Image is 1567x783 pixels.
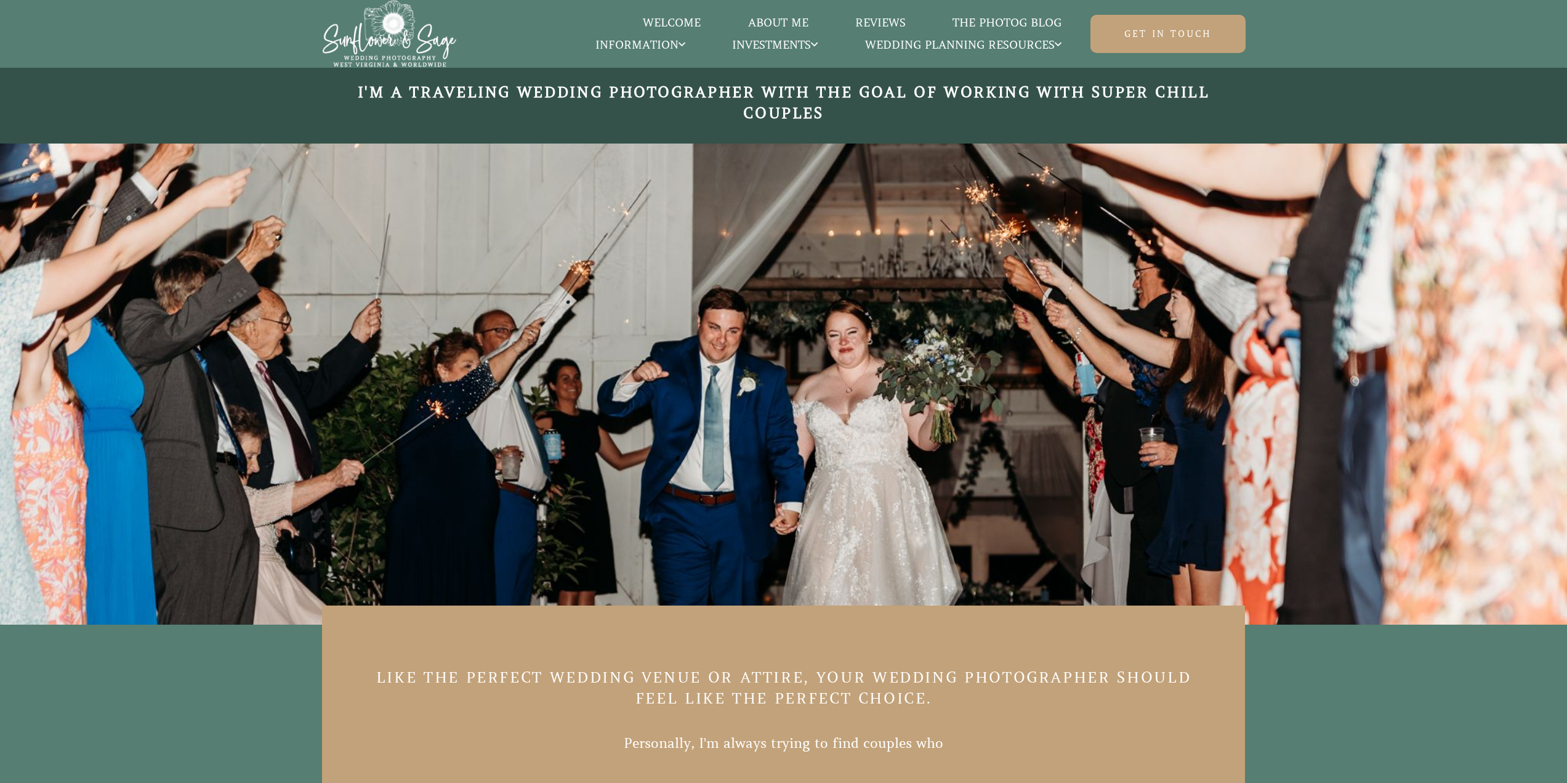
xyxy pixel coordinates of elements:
a: About Me [724,15,831,31]
span: Get in touch [1124,28,1211,40]
span: Investments [732,39,818,51]
span: Information [595,39,685,51]
a: Investments [709,37,842,53]
span: Wedding Planning Resources [865,39,1061,51]
a: Get in touch [1090,15,1245,53]
a: Reviews [832,15,929,31]
strong: I'm A Traveling Wedding Photographer With The Goal Of Working With Super Chill Couples [358,84,1217,123]
a: Welcome [619,15,724,31]
a: The Photog Blog [929,15,1085,31]
a: Information [572,37,709,53]
span: Personally, I'm always trying to find couples who [624,735,943,752]
a: Wedding Planning Resources [842,37,1086,53]
span: Like the perfect wedding venue or attire, your wedding photographer should feel like the perfect ... [376,669,1198,708]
